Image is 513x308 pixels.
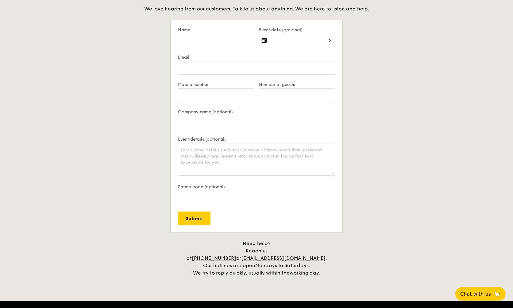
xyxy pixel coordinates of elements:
input: Submit [178,212,210,225]
span: working day. [290,270,320,276]
span: Mondays to Saturdays. [255,263,310,268]
span: 🦙 [493,290,501,298]
a: [PHONE_NUMBER] [192,255,236,261]
button: Chat with us🦙 [455,287,506,301]
textarea: Let us know details such as your venue address, event time, preferred menu, dietary requirements,... [178,143,335,176]
label: Company name (optional) [178,109,335,115]
label: Mobile number [178,82,254,87]
label: Number of guests [259,82,335,87]
label: Event date (optional) [259,27,335,33]
label: Email [178,55,335,60]
span: We love hearing from our customers. Talk to us about anything. We are here to listen and help. [144,6,369,12]
label: Name [178,27,254,33]
label: Event details (optional) [178,137,335,142]
div: Need help? Reach us at or . Our hotlines are open We try to reply quickly, usually within the [180,240,333,277]
a: [EMAIL_ADDRESS][DOMAIN_NAME] [241,255,326,261]
span: Chat with us [460,291,491,297]
label: Promo code (optional) [178,184,335,189]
